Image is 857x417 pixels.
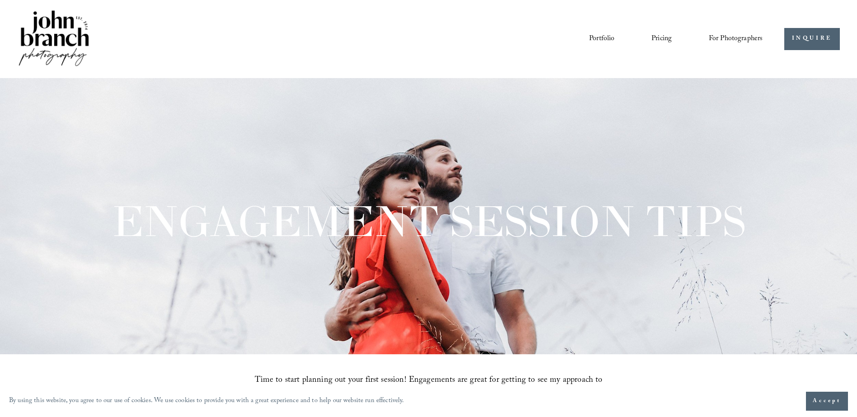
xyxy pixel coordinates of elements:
span: Accept [813,397,841,406]
a: INQUIRE [784,28,840,50]
span: ENGAGEMENT SESSION TIPS [112,195,746,248]
a: Pricing [651,31,672,46]
a: Portfolio [589,31,614,46]
span: For Photographers [709,32,763,46]
img: John Branch IV Photography [17,9,90,69]
p: By using this website, you agree to our use of cookies. We use cookies to provide you with a grea... [9,395,404,408]
a: folder dropdown [709,31,763,46]
button: Accept [806,392,848,411]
